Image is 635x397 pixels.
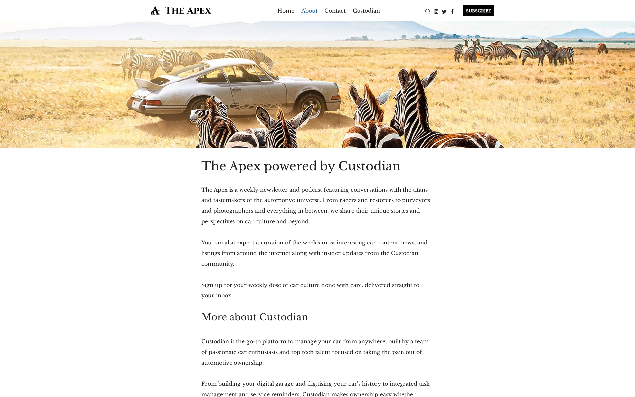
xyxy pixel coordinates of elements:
[201,280,433,301] p: Sign up for your weekly dose of car culture done with care, delivered straight to your inbox.
[448,8,457,14] a: Facebook
[463,5,494,16] div: SUBSCRIBE
[201,311,433,323] h2: More about Custodian
[301,5,317,16] a: About
[141,5,221,15] img: The Apex by Custodian
[432,8,440,14] a: Instagram
[277,5,294,16] a: Home
[457,5,494,16] a: SUBSCRIBE
[353,5,380,16] a: Custodian
[324,5,346,16] a: Contact
[440,8,448,14] a: Twitter
[424,8,432,14] a: Search
[201,237,433,269] p: You can also expect a curation of the week’s most interesting car content, news, and listings fro...
[201,159,433,174] h1: The Apex powered by Custodian
[201,326,433,368] p: Custodian is the go-to platform to manage your car from anywhere, built by a team of passionate c...
[201,184,433,227] p: The Apex is a weekly newsletter and podcast featuring conversations with the titans and tastemake...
